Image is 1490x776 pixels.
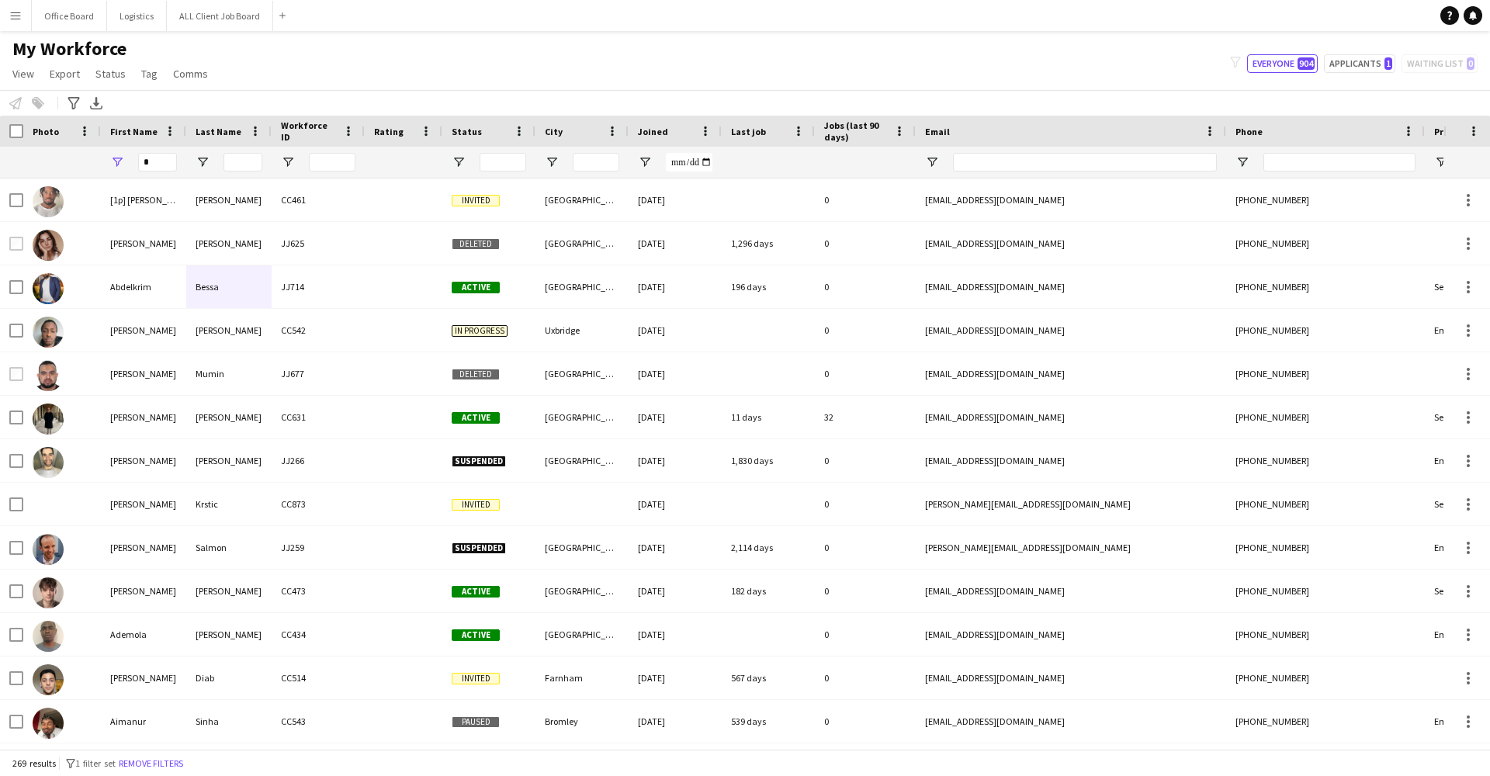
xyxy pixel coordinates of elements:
[138,153,177,171] input: First Name Filter Input
[629,656,722,699] div: [DATE]
[95,67,126,81] span: Status
[186,439,272,482] div: [PERSON_NAME]
[629,613,722,656] div: [DATE]
[272,700,365,743] div: CC543
[535,570,629,612] div: [GEOGRAPHIC_DATA]
[815,656,916,699] div: 0
[12,37,126,61] span: My Workforce
[535,396,629,438] div: [GEOGRAPHIC_DATA]
[1235,126,1263,137] span: Phone
[916,613,1226,656] div: [EMAIL_ADDRESS][DOMAIN_NAME]
[1226,483,1425,525] div: [PHONE_NUMBER]
[272,483,365,525] div: CC873
[1226,526,1425,569] div: [PHONE_NUMBER]
[452,238,500,250] span: Deleted
[186,396,272,438] div: [PERSON_NAME]
[64,94,83,113] app-action-btn: Advanced filters
[272,309,365,352] div: CC542
[815,222,916,265] div: 0
[452,369,500,380] span: Deleted
[272,265,365,308] div: JJ714
[33,708,64,739] img: Aimanur Sinha
[101,222,186,265] div: [PERSON_NAME]
[33,404,64,435] img: Adam Connor
[629,526,722,569] div: [DATE]
[452,195,500,206] span: Invited
[309,153,355,171] input: Workforce ID Filter Input
[815,265,916,308] div: 0
[722,526,815,569] div: 2,114 days
[101,396,186,438] div: [PERSON_NAME]
[824,120,888,143] span: Jobs (last 90 days)
[916,526,1226,569] div: [PERSON_NAME][EMAIL_ADDRESS][DOMAIN_NAME]
[374,126,404,137] span: Rating
[573,153,619,171] input: City Filter Input
[452,673,500,684] span: Invited
[629,309,722,352] div: [DATE]
[116,755,186,772] button: Remove filters
[281,155,295,169] button: Open Filter Menu
[1226,309,1425,352] div: [PHONE_NUMBER]
[629,483,722,525] div: [DATE]
[1434,126,1465,137] span: Profile
[6,64,40,84] a: View
[1247,54,1318,73] button: Everyone904
[452,542,506,554] span: Suspended
[50,67,80,81] span: Export
[101,570,186,612] div: [PERSON_NAME]
[223,153,262,171] input: Last Name Filter Input
[666,153,712,171] input: Joined Filter Input
[101,483,186,525] div: [PERSON_NAME]
[815,178,916,221] div: 0
[1226,352,1425,395] div: [PHONE_NUMBER]
[1226,656,1425,699] div: [PHONE_NUMBER]
[815,309,916,352] div: 0
[1235,155,1249,169] button: Open Filter Menu
[815,483,916,525] div: 0
[731,126,766,137] span: Last job
[535,656,629,699] div: Farnham
[916,656,1226,699] div: [EMAIL_ADDRESS][DOMAIN_NAME]
[173,67,208,81] span: Comms
[916,570,1226,612] div: [EMAIL_ADDRESS][DOMAIN_NAME]
[141,67,158,81] span: Tag
[186,352,272,395] div: Mumin
[629,700,722,743] div: [DATE]
[272,352,365,395] div: JJ677
[638,126,668,137] span: Joined
[452,586,500,598] span: Active
[916,178,1226,221] div: [EMAIL_ADDRESS][DOMAIN_NAME]
[535,613,629,656] div: [GEOGRAPHIC_DATA]
[33,577,64,608] img: Adam Wadsworth
[916,396,1226,438] div: [EMAIL_ADDRESS][DOMAIN_NAME]
[1226,178,1425,221] div: [PHONE_NUMBER]
[33,186,64,217] img: [1p] Emmanuel Bartley
[916,483,1226,525] div: [PERSON_NAME][EMAIL_ADDRESS][DOMAIN_NAME]
[281,120,337,143] span: Workforce ID
[110,155,124,169] button: Open Filter Menu
[186,570,272,612] div: [PERSON_NAME]
[722,396,815,438] div: 11 days
[272,656,365,699] div: CC514
[9,367,23,381] input: Row Selection is disabled for this row (unchecked)
[916,352,1226,395] div: [EMAIL_ADDRESS][DOMAIN_NAME]
[1384,57,1392,70] span: 1
[452,629,500,641] span: Active
[101,352,186,395] div: [PERSON_NAME]
[535,309,629,352] div: Uxbridge
[101,439,186,482] div: [PERSON_NAME]
[452,126,482,137] span: Status
[916,309,1226,352] div: [EMAIL_ADDRESS][DOMAIN_NAME]
[89,64,132,84] a: Status
[545,155,559,169] button: Open Filter Menu
[629,570,722,612] div: [DATE]
[815,700,916,743] div: 0
[452,155,466,169] button: Open Filter Menu
[722,570,815,612] div: 182 days
[815,396,916,438] div: 32
[925,126,950,137] span: Email
[75,757,116,769] span: 1 filter set
[1226,570,1425,612] div: [PHONE_NUMBER]
[629,396,722,438] div: [DATE]
[110,126,158,137] span: First Name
